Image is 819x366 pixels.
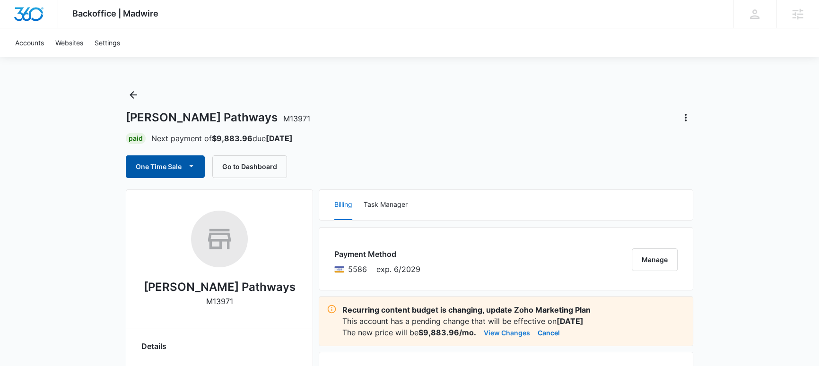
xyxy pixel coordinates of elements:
[266,134,293,143] strong: [DATE]
[342,304,685,315] p: Recurring content budget is changing, update Zoho Marketing Plan
[334,248,420,260] h3: Payment Method
[126,133,146,144] div: Paid
[418,328,476,337] strong: $9,883.96/mo.
[144,279,296,296] h2: [PERSON_NAME] Pathways
[348,264,367,275] span: Visa ending with
[342,327,476,338] p: The new price will be
[678,110,693,125] button: Actions
[126,87,141,102] button: Back
[126,155,205,178] button: One Time Sale
[50,28,89,57] a: Websites
[484,327,530,338] button: View Changes
[151,133,293,144] p: Next payment of due
[632,248,678,271] button: Manage
[141,340,166,352] span: Details
[376,264,420,275] span: exp. 6/2029
[283,114,310,123] span: M13971
[126,111,310,125] h1: [PERSON_NAME] Pathways
[364,190,408,220] button: Task Manager
[206,296,233,307] p: M13971
[557,316,584,326] strong: [DATE]
[9,28,50,57] a: Accounts
[212,155,287,178] button: Go to Dashboard
[538,327,560,338] button: Cancel
[334,190,352,220] button: Billing
[342,315,685,327] p: This account has a pending change that will be effective on
[72,9,158,18] span: Backoffice | Madwire
[212,134,253,143] strong: $9,883.96
[89,28,126,57] a: Settings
